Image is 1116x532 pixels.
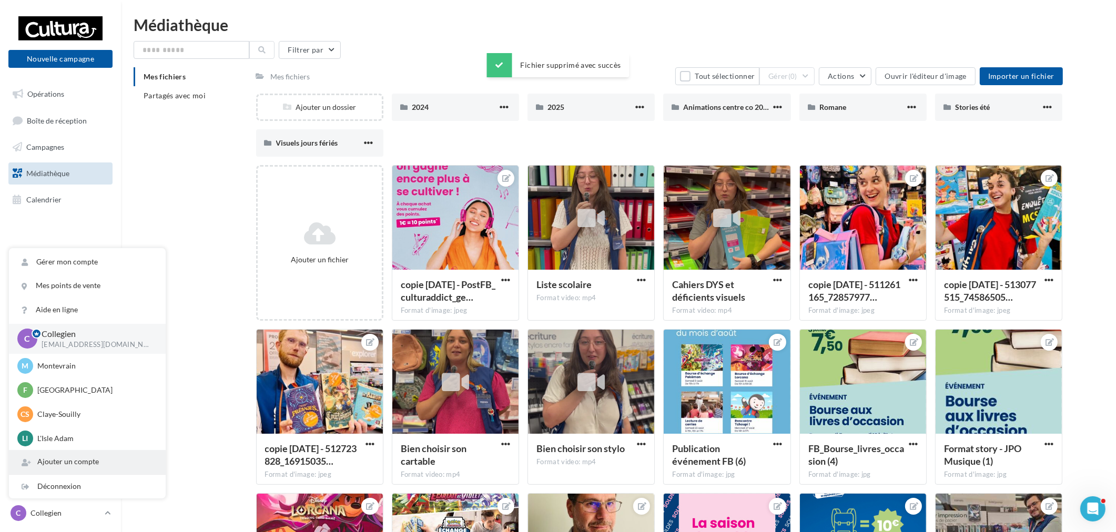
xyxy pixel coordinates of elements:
p: [EMAIL_ADDRESS][DOMAIN_NAME] [42,340,149,350]
button: Actions [819,67,871,85]
div: Format video: mp4 [536,293,646,303]
a: Campagnes [6,136,115,158]
a: Boîte de réception [6,109,115,132]
div: Format d'image: jpg [672,470,782,479]
span: Format story - JPO Musique (1) [944,443,1021,467]
span: Campagnes [26,142,64,151]
div: Format d'image: jpeg [401,306,510,315]
div: Format d'image: jpg [808,470,918,479]
span: Partagés avec moi [144,91,206,100]
button: Nouvelle campagne [8,50,113,68]
a: Mes points de vente [9,274,166,298]
p: Montevrain [37,361,153,371]
span: 2025 [547,103,564,111]
button: Ouvrir l'éditeur d'image [876,67,975,85]
div: Ajouter un compte [9,450,166,474]
span: C [16,508,21,518]
p: Collegien [42,328,149,340]
span: FB_Bourse_livres_occasion (4) [808,443,904,467]
span: Bien choisir son cartable [401,443,466,467]
div: Ajouter un dossier [258,102,382,112]
span: Liste scolaire [536,279,592,290]
p: [GEOGRAPHIC_DATA] [37,385,153,395]
p: L'Isle Adam [37,433,153,444]
span: copie 10-07-2025 - 512723828_1691503551482249_4617065578992949426_n [265,443,357,467]
span: Stories été [955,103,990,111]
span: CS [21,409,30,420]
span: copie 25-07-2025 - PostFB_culturaddict_generique [401,279,495,303]
span: Animations centre co 2025 [683,103,772,111]
span: Calendrier [26,195,62,203]
a: Opérations [6,83,115,105]
div: Format d'image: jpeg [808,306,918,315]
span: Romane [819,103,846,111]
span: Opérations [27,89,64,98]
button: Filtrer par [279,41,341,59]
button: Gérer(0) [759,67,815,85]
span: Actions [828,71,854,80]
span: Visuels jours fériés [276,138,338,147]
a: C Collegien [8,503,113,523]
div: Format video: mp4 [401,470,510,479]
span: 2024 [412,103,429,111]
span: Médiathèque [26,169,69,178]
span: M [22,361,29,371]
a: Médiathèque [6,162,115,185]
div: Mes fichiers [271,71,310,82]
iframe: Intercom live chat [1080,496,1105,521]
button: Tout sélectionner [675,67,759,85]
a: Aide en ligne [9,298,166,322]
span: Mes fichiers [144,72,186,81]
span: LI [23,433,28,444]
a: Gérer mon compte [9,250,166,274]
div: Format video: mp4 [536,457,646,467]
div: Ajouter un fichier [262,254,378,265]
div: Fichier supprimé avec succès [487,53,630,77]
div: Format d'image: jpeg [265,470,374,479]
div: Format d'image: jpeg [944,306,1053,315]
div: Médiathèque [134,17,1103,33]
div: Format video: mp4 [672,306,782,315]
p: Claye-Souilly [37,409,153,420]
span: Cahiers DYS et déficients visuels [672,279,745,303]
a: Calendrier [6,189,115,211]
span: Publication événement FB (6) [672,443,746,467]
span: C [25,333,31,345]
span: (0) [788,72,797,80]
span: Importer un fichier [988,71,1054,80]
div: Déconnexion [9,475,166,498]
p: Collegien [31,508,100,518]
button: Importer un fichier [980,67,1063,85]
span: F [23,385,27,395]
span: copie 10-07-2025 - 511261165_728579773152365_7170125234415461951_n [808,279,900,303]
span: copie 10-07-2025 - 513077515_745865058396066_1751293141469601827_n [944,279,1036,303]
div: Format d'image: jpg [944,470,1053,479]
span: Boîte de réception [27,116,87,125]
span: Bien choisir son stylo [536,443,625,454]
